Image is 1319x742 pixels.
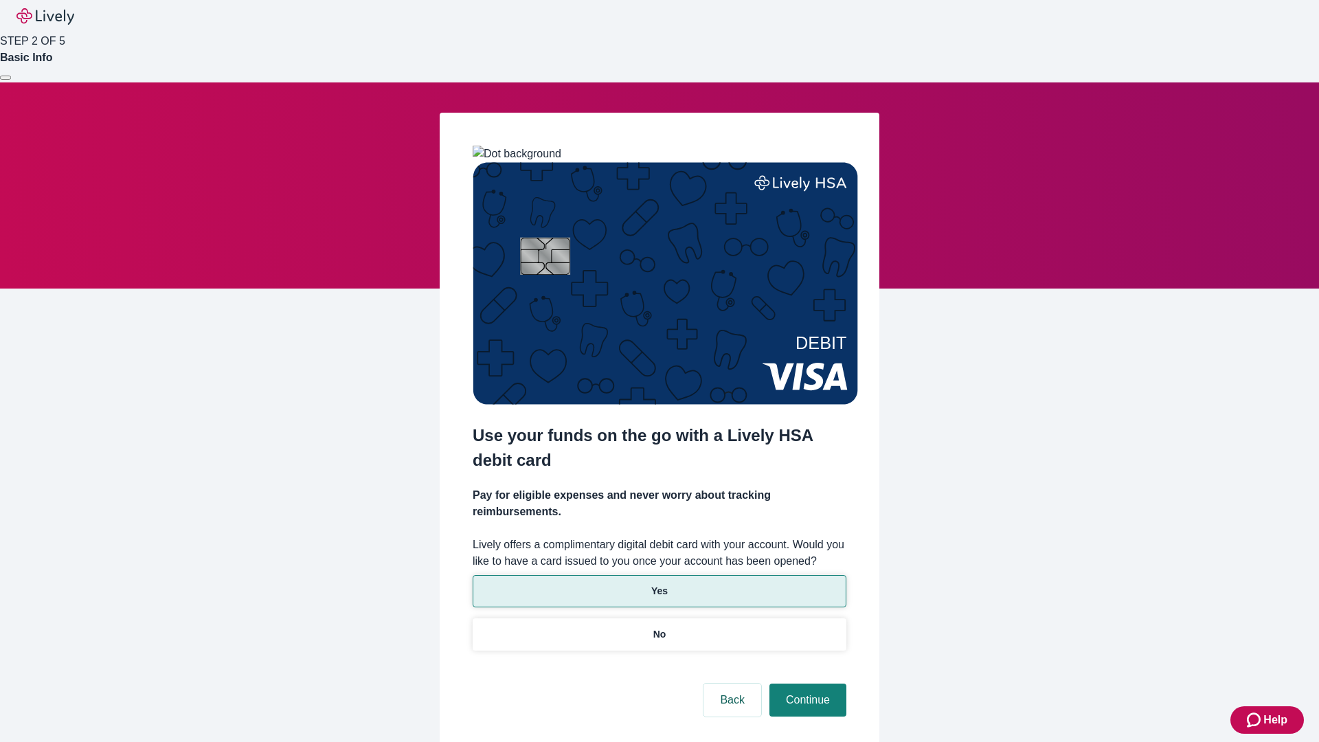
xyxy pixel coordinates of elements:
[1230,706,1304,734] button: Zendesk support iconHelp
[473,423,846,473] h2: Use your funds on the go with a Lively HSA debit card
[651,584,668,598] p: Yes
[16,8,74,25] img: Lively
[769,684,846,717] button: Continue
[473,146,561,162] img: Dot background
[473,575,846,607] button: Yes
[473,162,858,405] img: Debit card
[473,487,846,520] h4: Pay for eligible expenses and never worry about tracking reimbursements.
[1263,712,1287,728] span: Help
[653,627,666,642] p: No
[1247,712,1263,728] svg: Zendesk support icon
[473,537,846,570] label: Lively offers a complimentary digital debit card with your account. Would you like to have a card...
[703,684,761,717] button: Back
[473,618,846,651] button: No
